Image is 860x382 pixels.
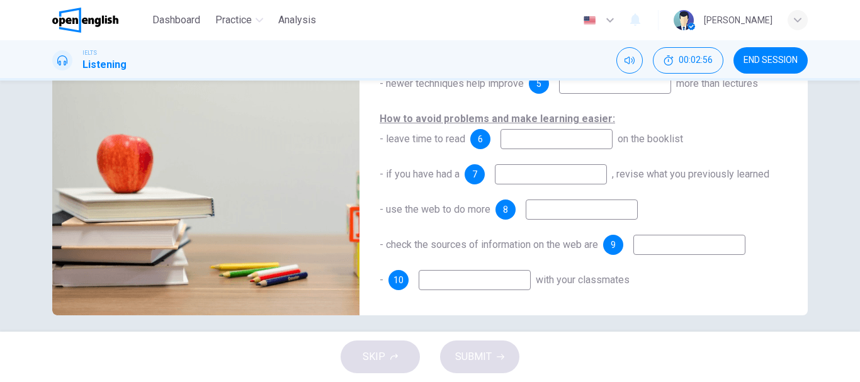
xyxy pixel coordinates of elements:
span: with your classmates [536,274,630,286]
a: OpenEnglish logo [52,8,147,33]
span: on the booklist [618,133,683,145]
span: 9 [611,240,616,249]
img: OpenEnglish logo [52,8,118,33]
button: Dashboard [147,9,205,31]
span: 7 [472,170,477,179]
span: 6 [478,135,483,143]
button: Practice [210,9,268,31]
button: Analysis [273,9,321,31]
span: , revise what you previously learned [612,168,769,180]
img: en [582,16,597,25]
span: END SESSION [744,55,798,65]
span: 5 [536,79,541,88]
span: - check the sources of information on the web are [380,239,598,250]
span: more than lectures [676,77,758,89]
u: How to avoid problems and make learning easier: [380,113,615,125]
img: Economics Class [52,9,359,315]
span: - if you have had a [380,168,460,180]
div: [PERSON_NAME] [704,13,772,28]
button: END SESSION [733,47,808,74]
span: Dashboard [152,13,200,28]
span: Analysis [278,13,316,28]
span: - leave time to read [380,113,615,145]
span: - [380,274,383,286]
div: Mute [616,47,643,74]
span: 8 [503,205,508,214]
span: Practice [215,13,252,28]
span: 00:02:56 [679,55,713,65]
img: Profile picture [674,10,694,30]
span: 10 [393,276,404,284]
span: - use the web to do more [380,203,490,215]
h1: Listening [82,57,127,72]
div: Hide [653,47,723,74]
button: 00:02:56 [653,47,723,74]
span: IELTS [82,48,97,57]
span: - newer techniques help improve [380,77,524,89]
